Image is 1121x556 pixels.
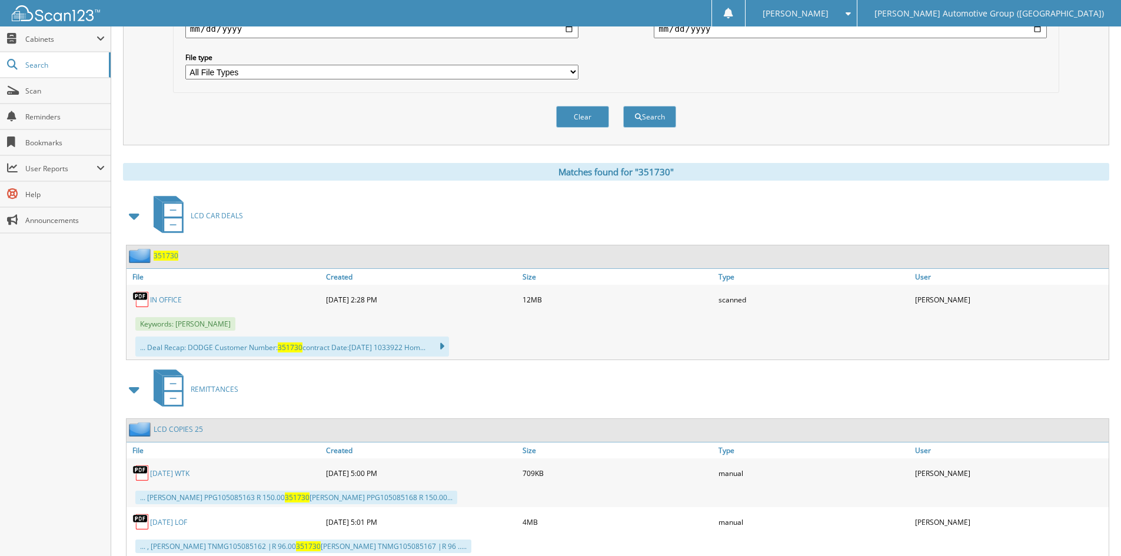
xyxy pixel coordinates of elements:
span: REMITTANCES [191,384,238,394]
a: Size [520,442,716,458]
div: 709KB [520,461,716,485]
div: 4MB [520,510,716,534]
a: LCD COPIES 25 [154,424,203,434]
div: 12MB [520,288,716,311]
span: Announcements [25,215,105,225]
div: [DATE] 5:00 PM [323,461,520,485]
a: Type [716,442,912,458]
span: Scan [25,86,105,96]
span: Bookmarks [25,138,105,148]
div: ... Deal Recap: DODGE Customer Number: contract Date:[DATE] 1033922 Hom... [135,337,449,357]
img: PDF.png [132,291,150,308]
a: Size [520,269,716,285]
span: 351730 [296,541,321,551]
a: User [912,269,1109,285]
img: PDF.png [132,513,150,531]
span: 351730 [278,342,302,352]
div: manual [716,510,912,534]
span: [PERSON_NAME] [763,10,829,17]
span: 351730 [285,492,310,502]
a: LCD CAR DEALS [147,192,243,239]
img: folder2.png [129,248,154,263]
span: LCD CAR DEALS [191,211,243,221]
a: User [912,442,1109,458]
button: Clear [556,106,609,128]
a: [DATE] LOF [150,517,187,527]
a: File [127,442,323,458]
img: PDF.png [132,464,150,482]
a: File [127,269,323,285]
span: Help [25,189,105,199]
span: User Reports [25,164,97,174]
div: [DATE] 5:01 PM [323,510,520,534]
img: folder2.png [129,422,154,437]
span: Keywords: [PERSON_NAME] [135,317,235,331]
span: Search [25,60,103,70]
div: ... [PERSON_NAME] PPG105085163 R 150.00 [PERSON_NAME] PPG105085168 R 150.00... [135,491,457,504]
span: Cabinets [25,34,97,44]
span: [PERSON_NAME] Automotive Group ([GEOGRAPHIC_DATA]) [874,10,1104,17]
div: Matches found for "351730" [123,163,1109,181]
img: scan123-logo-white.svg [12,5,100,21]
div: manual [716,461,912,485]
div: [PERSON_NAME] [912,288,1109,311]
div: [DATE] 2:28 PM [323,288,520,311]
a: Type [716,269,912,285]
span: Reminders [25,112,105,122]
a: REMITTANCES [147,366,238,412]
a: Created [323,269,520,285]
input: end [654,19,1047,38]
iframe: Chat Widget [1062,500,1121,556]
div: [PERSON_NAME] [912,461,1109,485]
div: [PERSON_NAME] [912,510,1109,534]
div: scanned [716,288,912,311]
button: Search [623,106,676,128]
label: File type [185,52,578,62]
input: start [185,19,578,38]
a: Created [323,442,520,458]
a: IN OFFICE [150,295,182,305]
a: 351730 [154,251,178,261]
a: [DATE] WTK [150,468,189,478]
div: ... , [PERSON_NAME] TNMG105085162 |R 96.00 [PERSON_NAME] TNMG105085167 |R 96 ..... [135,540,471,553]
